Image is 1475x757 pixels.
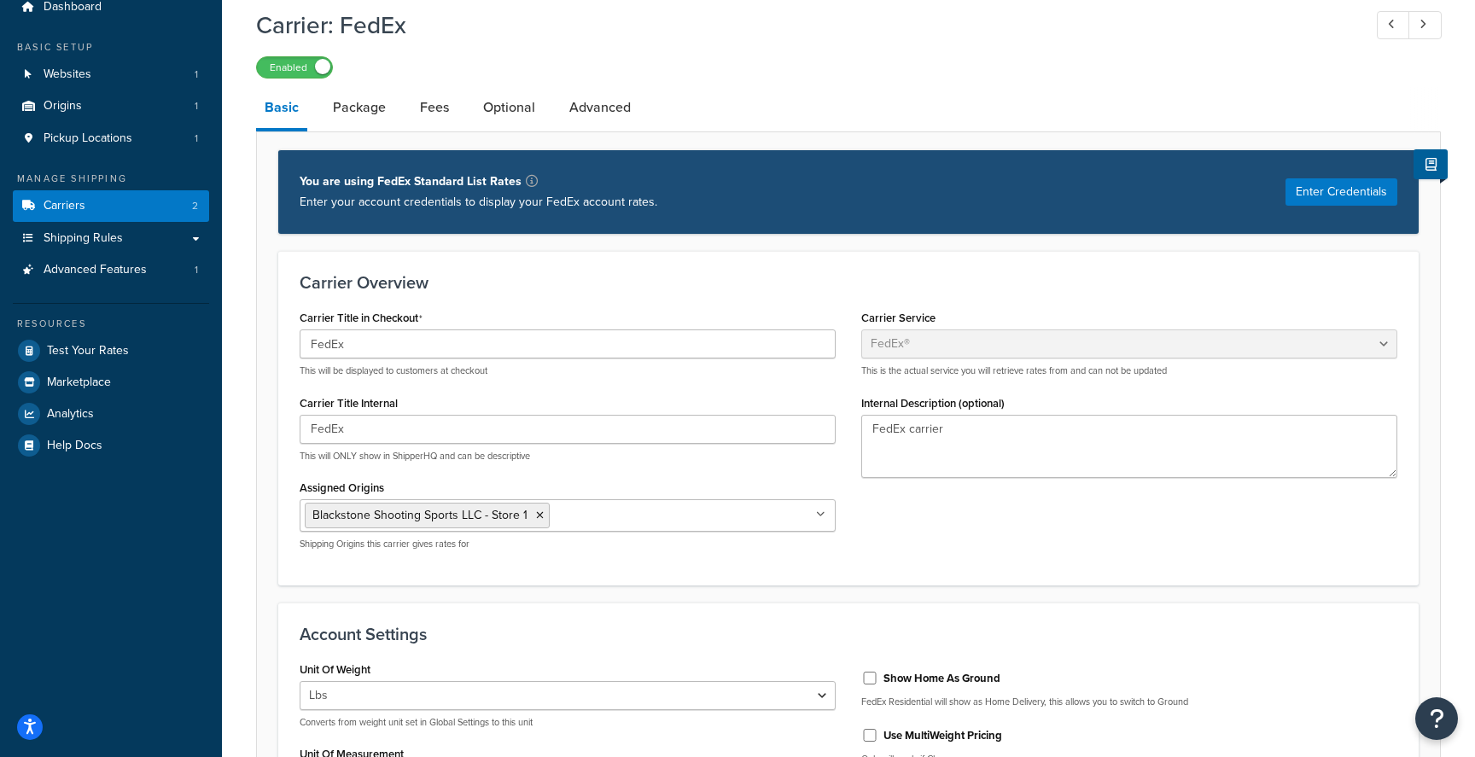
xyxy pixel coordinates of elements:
a: Websites1 [13,59,209,90]
span: Advanced Features [44,263,147,277]
a: Analytics [13,399,209,429]
span: Marketplace [47,376,111,390]
p: You are using FedEx Standard List Rates [300,172,657,192]
label: Carrier Service [861,312,936,324]
span: Help Docs [47,439,102,453]
p: Shipping Origins this carrier gives rates for [300,538,836,550]
p: Converts from weight unit set in Global Settings to this unit [300,716,836,729]
div: Resources [13,317,209,331]
a: Optional [475,87,544,128]
span: Blackstone Shooting Sports LLC - Store 1 [312,506,528,524]
a: Help Docs [13,430,209,461]
a: Next Record [1408,11,1442,39]
p: This will ONLY show in ShipperHQ and can be descriptive [300,450,836,463]
li: Carriers [13,190,209,222]
a: Previous Record [1377,11,1410,39]
label: Carrier Title in Checkout [300,312,423,325]
label: Use MultiWeight Pricing [883,728,1002,743]
a: Pickup Locations1 [13,123,209,154]
h3: Carrier Overview [300,273,1397,292]
a: Marketplace [13,367,209,398]
span: Analytics [47,407,94,422]
p: Enter your account credentials to display your FedEx account rates. [300,192,657,213]
span: Shipping Rules [44,231,123,246]
li: Pickup Locations [13,123,209,154]
a: Advanced Features1 [13,254,209,286]
a: Carriers2 [13,190,209,222]
li: Websites [13,59,209,90]
a: Shipping Rules [13,223,209,254]
span: 1 [195,263,198,277]
span: 2 [192,199,198,213]
button: Show Help Docs [1414,149,1448,179]
label: Internal Description (optional) [861,397,1005,410]
h3: Account Settings [300,625,1397,643]
p: FedEx Residential will show as Home Delivery, this allows you to switch to Ground [861,696,1397,708]
label: Carrier Title Internal [300,397,398,410]
p: This is the actual service you will retrieve rates from and can not be updated [861,364,1397,377]
textarea: FedEx carrier [861,415,1397,478]
label: Assigned Origins [300,481,384,494]
li: Origins [13,90,209,122]
span: Test Your Rates [47,344,129,358]
div: Basic Setup [13,40,209,55]
span: Origins [44,99,82,114]
span: Carriers [44,199,85,213]
a: Package [324,87,394,128]
button: Open Resource Center [1415,697,1458,740]
a: Fees [411,87,458,128]
li: Advanced Features [13,254,209,286]
p: This will be displayed to customers at checkout [300,364,836,377]
span: 1 [195,99,198,114]
a: Advanced [561,87,639,128]
label: Unit Of Weight [300,663,370,676]
button: Enter Credentials [1286,178,1397,206]
span: Pickup Locations [44,131,132,146]
h1: Carrier: FedEx [256,9,1345,42]
span: Websites [44,67,91,82]
span: 1 [195,67,198,82]
label: Enabled [257,57,332,78]
a: Basic [256,87,307,131]
div: Manage Shipping [13,172,209,186]
label: Show Home As Ground [883,671,1000,686]
span: 1 [195,131,198,146]
a: Test Your Rates [13,335,209,366]
a: Origins1 [13,90,209,122]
